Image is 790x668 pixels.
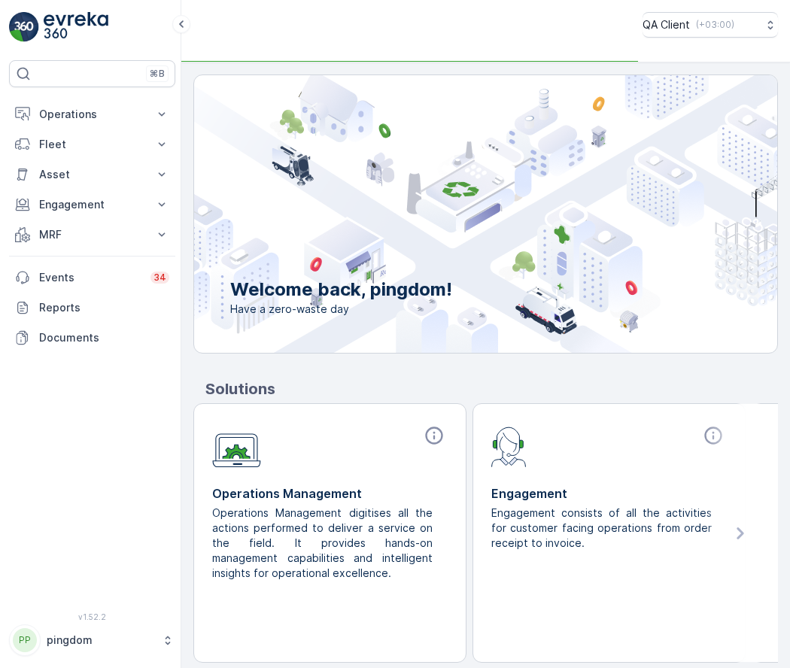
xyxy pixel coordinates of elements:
button: PPpingdom [9,624,175,656]
p: Operations Management digitises all the actions performed to deliver a service on the field. It p... [212,506,436,581]
img: logo [9,12,39,42]
img: logo_light-DOdMpM7g.png [44,12,108,42]
img: city illustration [126,75,777,353]
img: module-icon [491,425,527,467]
button: MRF [9,220,175,250]
p: Operations Management [212,484,448,503]
p: Engagement [39,197,145,212]
p: 34 [153,272,166,284]
img: module-icon [212,425,261,468]
p: Engagement consists of all the activities for customer facing operations from order receipt to in... [491,506,715,551]
a: Events34 [9,263,175,293]
p: Solutions [205,378,778,400]
p: MRF [39,227,145,242]
a: Reports [9,293,175,323]
button: QA Client(+03:00) [643,12,778,38]
p: Documents [39,330,169,345]
p: Welcome back, pingdom! [230,278,452,302]
button: Operations [9,99,175,129]
p: ⌘B [150,68,165,80]
p: Asset [39,167,145,182]
p: Engagement [491,484,727,503]
button: Fleet [9,129,175,159]
span: v 1.52.2 [9,612,175,621]
button: Asset [9,159,175,190]
p: Events [39,270,141,285]
p: pingdom [47,633,154,648]
p: Reports [39,300,169,315]
p: Fleet [39,137,145,152]
p: ( +03:00 ) [696,19,734,31]
div: PP [13,628,37,652]
span: Have a zero-waste day [230,302,452,317]
button: Engagement [9,190,175,220]
p: QA Client [643,17,690,32]
a: Documents [9,323,175,353]
p: Operations [39,107,145,122]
